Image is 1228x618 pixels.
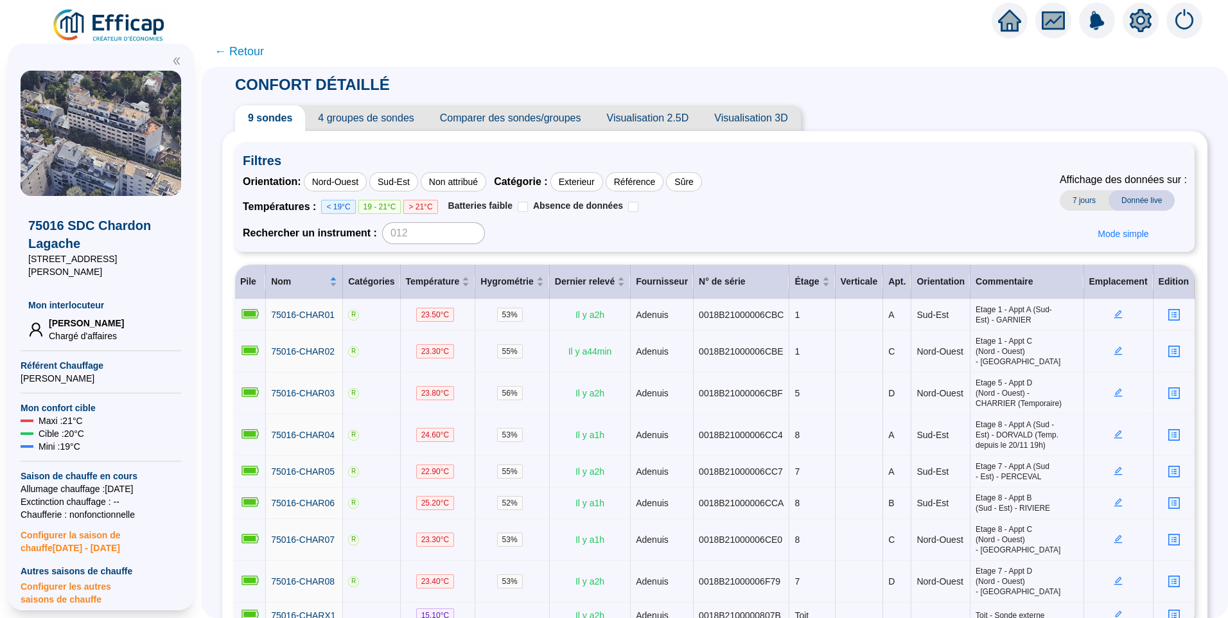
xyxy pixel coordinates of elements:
span: 53 % [497,308,523,322]
span: 0018B21000006CCA [699,498,784,508]
span: C [888,346,895,357]
span: edit [1114,388,1123,397]
span: 75016-CHAR05 [271,466,335,477]
span: Etage 8 - Appt B (Sud - Est) - RIVIERE [976,493,1078,513]
td: Adenuis [631,414,694,456]
th: N° de série [694,265,789,299]
span: 23.80 °C [416,386,455,400]
span: Catégorie : [494,174,548,190]
span: Il y a 2 h [575,576,604,587]
span: 4 groupes de sondes [305,105,426,131]
span: [STREET_ADDRESS][PERSON_NAME] [28,252,173,278]
span: CONFORT DÉTAILLÉ [222,76,403,93]
span: Dernier relevé [555,275,615,288]
span: 0018B21000006CBE [699,346,784,357]
a: 75016-CHAR03 [271,387,335,400]
a: 75016-CHAR04 [271,428,335,442]
span: Visualisation 3D [701,105,800,131]
span: Il y a 1 h [575,498,604,508]
div: Nord-Ouest [304,172,367,191]
span: 53 % [497,574,523,588]
span: 0018B21000006CE0 [699,534,782,545]
span: 8 [794,534,800,545]
td: Adenuis [631,519,694,561]
span: edit [1114,498,1123,507]
span: Etage 1 - Appt A (Sud-Est) - GARNIER [976,305,1078,325]
span: 5 [794,388,800,398]
td: Adenuis [631,488,694,519]
th: Edition [1153,265,1195,299]
th: Nom [266,265,343,299]
span: Etage 7 - Appt A (Sud - Est) - PERCEVAL [976,461,1078,482]
th: Étage [789,265,835,299]
span: profile [1168,345,1180,358]
th: Température [401,265,476,299]
span: 53 % [497,428,523,442]
span: home [998,9,1021,32]
span: Pile [240,276,256,287]
th: Orientation [911,265,970,299]
th: Hygrométrie [475,265,549,299]
span: Rechercher un instrument : [243,225,377,241]
span: Configurer la saison de chauffe [DATE] - [DATE] [21,521,181,554]
span: Chaufferie : non fonctionnelle [21,508,181,521]
span: 55 % [497,464,523,479]
a: 75016-CHAR07 [271,533,335,547]
span: Nord-Ouest [917,388,963,398]
span: Hygrométrie [480,275,533,288]
span: R [348,466,359,477]
td: Adenuis [631,456,694,488]
a: 75016-CHAR06 [271,497,335,510]
span: 0018B21000006CC7 [699,466,783,477]
span: Il y a 44 min [568,346,612,357]
span: B [888,498,894,508]
span: Absence de données [533,200,623,211]
span: profile [1168,308,1180,321]
div: Exterieur [550,172,603,191]
span: Chargé d'affaires [49,330,124,342]
img: alerts [1166,3,1202,39]
span: 0018B21000006CBC [699,310,784,320]
span: Il y a 1 h [575,534,604,545]
td: Adenuis [631,331,694,373]
span: 75016 SDC Chardon Lagache [28,216,173,252]
span: Affichage des données sur : [1060,172,1187,188]
span: Donnée live [1109,190,1175,211]
span: Etage 5 - Appt D (Nord - Ouest) - CHARRIER (Temporaire) [976,378,1078,409]
span: 52 % [497,496,523,510]
span: edit [1114,430,1123,439]
span: Il y a 2 h [575,388,604,398]
span: Exctinction chauffage : -- [21,495,181,508]
span: 0018B21000006F79 [699,576,780,587]
span: 75016-CHAR02 [271,346,335,357]
span: Comparer des sondes/groupes [427,105,594,131]
span: R [348,576,359,587]
span: Nord-Ouest [917,576,963,587]
a: 75016-CHAR05 [271,465,335,479]
span: Allumage chauffage : [DATE] [21,482,181,495]
span: Température [406,275,460,288]
span: Mini : 19 °C [39,440,80,453]
span: Visualisation 2.5D [594,105,702,131]
span: Nom [271,275,327,288]
a: 75016-CHAR02 [271,345,335,358]
span: profile [1168,428,1180,441]
span: 9 sondes [235,105,305,131]
span: R [348,534,359,545]
button: Mode simple [1087,224,1159,244]
span: Etage 7 - Appt D (Nord - Ouest) - [GEOGRAPHIC_DATA] [976,566,1078,597]
span: edit [1114,576,1123,585]
span: 7 [794,576,800,587]
span: setting [1129,9,1152,32]
span: Mode simple [1098,227,1148,241]
span: 75016-CHAR03 [271,388,335,398]
span: 75016-CHAR07 [271,534,335,545]
span: [PERSON_NAME] [21,372,181,385]
span: < 19°C [321,200,355,214]
span: 75016-CHAR08 [271,576,335,587]
span: [PERSON_NAME] [49,317,124,330]
span: Filtres [243,152,1187,170]
td: Adenuis [631,299,694,331]
span: 1 [794,310,800,320]
td: Adenuis [631,373,694,414]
